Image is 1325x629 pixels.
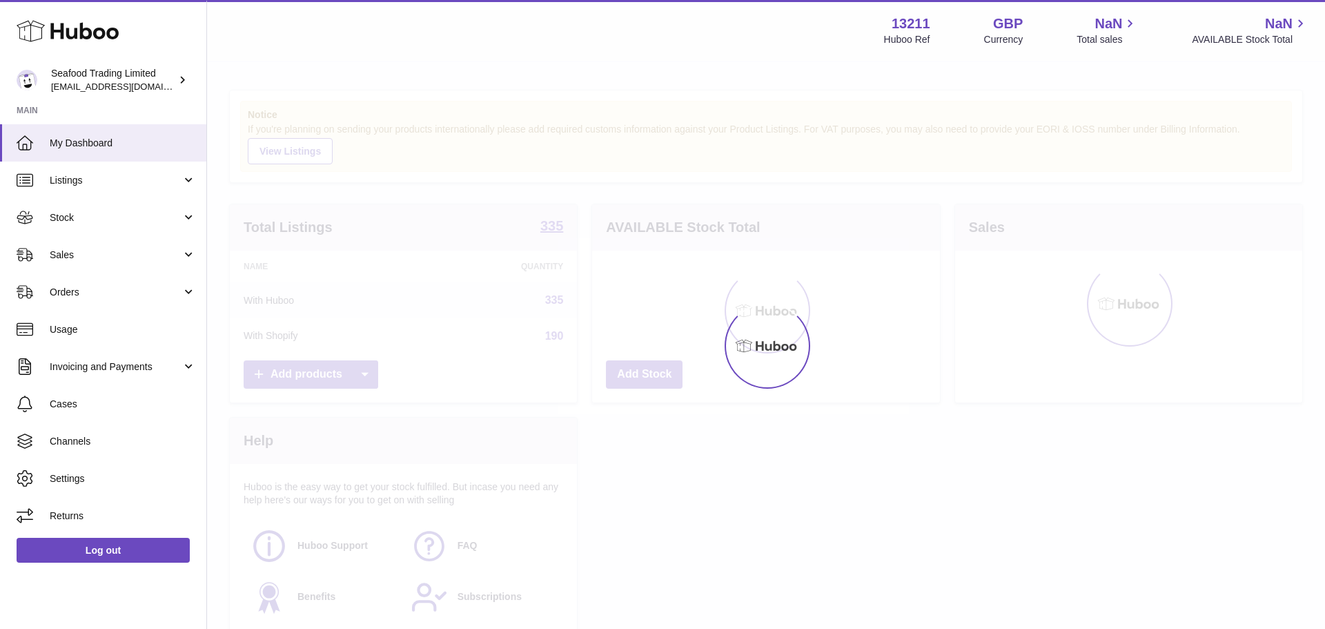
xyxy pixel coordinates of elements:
[1077,33,1138,46] span: Total sales
[50,249,181,262] span: Sales
[984,33,1023,46] div: Currency
[51,81,203,92] span: [EMAIL_ADDRESS][DOMAIN_NAME]
[892,14,930,33] strong: 13211
[51,67,175,93] div: Seafood Trading Limited
[50,398,196,411] span: Cases
[1192,33,1308,46] span: AVAILABLE Stock Total
[50,286,181,299] span: Orders
[50,174,181,187] span: Listings
[17,70,37,90] img: internalAdmin-13211@internal.huboo.com
[50,137,196,150] span: My Dashboard
[17,538,190,563] a: Log out
[993,14,1023,33] strong: GBP
[50,211,181,224] span: Stock
[50,435,196,448] span: Channels
[1077,14,1138,46] a: NaN Total sales
[884,33,930,46] div: Huboo Ref
[50,510,196,523] span: Returns
[50,472,196,485] span: Settings
[50,323,196,336] span: Usage
[1095,14,1122,33] span: NaN
[50,360,181,374] span: Invoicing and Payments
[1265,14,1293,33] span: NaN
[1192,14,1308,46] a: NaN AVAILABLE Stock Total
